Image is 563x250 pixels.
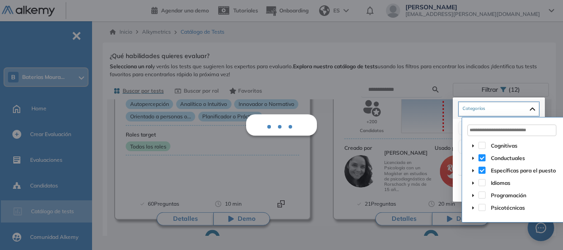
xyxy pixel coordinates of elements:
span: Cognitivas [491,142,517,149]
div: Nivel [458,121,540,135]
span: Específicas para el puesto [489,165,558,176]
span: caret-down [471,156,475,160]
span: Cognitivas [489,140,558,151]
span: Psicotécnicas [491,204,525,211]
span: Conductuales [491,155,525,161]
span: caret-down [471,206,475,210]
span: caret-down [471,181,475,185]
span: Idiomas [489,177,558,188]
span: Conductuales [489,152,558,163]
div: Lenguaje [458,140,540,154]
span: caret-down [471,144,475,148]
span: Específicas para el puesto [491,167,556,174]
span: Programación [491,192,526,199]
span: Programación [489,190,558,200]
span: Idiomas [491,180,510,186]
span: caret-down [471,168,475,173]
span: Psicotécnicas [489,202,558,213]
span: caret-down [471,193,475,198]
